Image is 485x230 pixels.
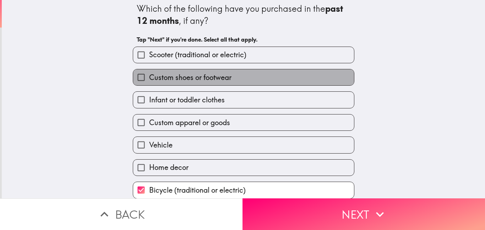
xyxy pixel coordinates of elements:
[149,140,173,150] span: Vehicle
[149,95,225,105] span: Infant or toddler clothes
[149,118,230,128] span: Custom apparel or goods
[149,162,189,172] span: Home decor
[133,47,354,63] button: Scooter (traditional or electric)
[133,160,354,176] button: Home decor
[137,3,350,27] div: Which of the following have you purchased in the , if any?
[149,185,246,195] span: Bicycle (traditional or electric)
[133,182,354,198] button: Bicycle (traditional or electric)
[137,3,345,26] b: past 12 months
[149,50,246,60] span: Scooter (traditional or electric)
[137,36,350,43] h6: Tap "Next" if you're done. Select all that apply.
[133,137,354,153] button: Vehicle
[149,73,231,82] span: Custom shoes or footwear
[133,114,354,130] button: Custom apparel or goods
[133,69,354,85] button: Custom shoes or footwear
[133,92,354,108] button: Infant or toddler clothes
[243,198,485,230] button: Next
